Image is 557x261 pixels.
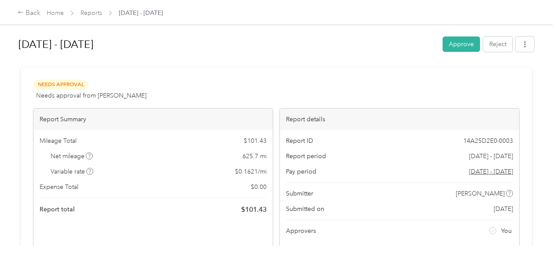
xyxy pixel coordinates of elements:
[469,152,513,161] span: [DATE] - [DATE]
[443,36,480,52] button: Approve
[483,36,513,52] button: Reject
[508,212,557,261] iframe: Everlance-gr Chat Button Frame
[33,80,88,90] span: Needs Approval
[494,204,513,214] span: [DATE]
[286,189,313,198] span: Submitter
[286,167,316,176] span: Pay period
[40,182,78,192] span: Expense Total
[119,8,163,18] span: [DATE] - [DATE]
[36,91,147,100] span: Needs approval from [PERSON_NAME]
[40,136,77,145] span: Mileage Total
[81,9,102,17] a: Reports
[286,226,316,236] span: Approvers
[244,136,267,145] span: $ 101.43
[235,167,267,176] span: $ 0.1621 / mi
[51,167,94,176] span: Variable rate
[40,205,75,214] span: Report total
[251,182,267,192] span: $ 0.00
[286,136,313,145] span: Report ID
[242,152,267,161] span: 625.7 mi
[18,34,436,55] h1: Sep 1 - 30, 2025
[280,109,519,130] div: Report details
[286,204,324,214] span: Submitted on
[51,152,93,161] span: Net mileage
[18,8,40,18] div: Back
[47,9,64,17] a: Home
[241,204,267,215] span: $ 101.43
[33,109,273,130] div: Report Summary
[463,136,513,145] span: 14A25D2E0-0003
[501,226,512,236] span: You
[469,167,513,176] span: Go to pay period
[286,152,326,161] span: Report period
[456,189,505,198] span: [PERSON_NAME]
